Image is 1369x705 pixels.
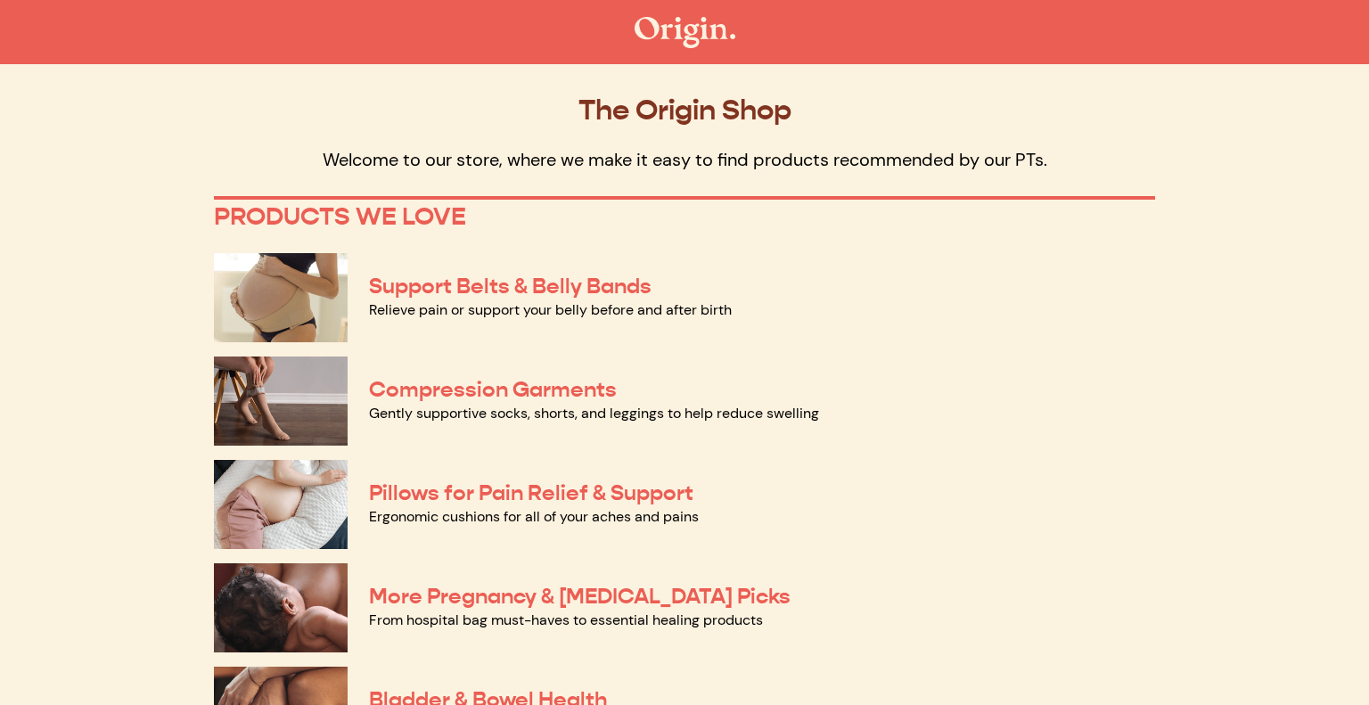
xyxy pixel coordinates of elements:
img: More Pregnancy & Postpartum Picks [214,563,348,652]
a: More Pregnancy & [MEDICAL_DATA] Picks [369,583,791,610]
a: Gently supportive socks, shorts, and leggings to help reduce swelling [369,404,819,422]
a: Pillows for Pain Relief & Support [369,480,693,506]
a: Ergonomic cushions for all of your aches and pains [369,507,699,526]
img: Compression Garments [214,357,348,446]
p: Welcome to our store, where we make it easy to find products recommended by our PTs. [214,148,1155,171]
a: Support Belts & Belly Bands [369,273,652,299]
img: Pillows for Pain Relief & Support [214,460,348,549]
a: Relieve pain or support your belly before and after birth [369,300,732,319]
a: Compression Garments [369,376,617,403]
p: The Origin Shop [214,93,1155,127]
img: Support Belts & Belly Bands [214,253,348,342]
a: From hospital bag must-haves to essential healing products [369,611,763,629]
p: PRODUCTS WE LOVE [214,201,1155,232]
img: The Origin Shop [635,17,735,48]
